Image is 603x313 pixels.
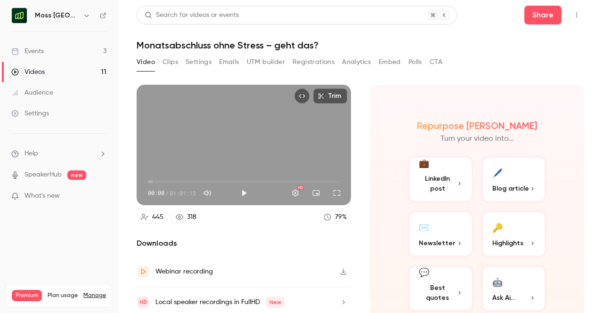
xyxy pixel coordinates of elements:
[342,55,371,70] button: Analytics
[198,184,217,202] button: Mute
[407,156,473,203] button: 💼LinkedIn post
[11,149,106,159] li: help-dropdown-opener
[219,55,239,70] button: Emails
[419,174,456,193] span: LinkedIn post
[327,184,346,202] button: Full screen
[430,55,442,70] button: CTA
[235,184,253,202] button: Play
[419,220,429,234] div: ✉️
[492,274,503,289] div: 🤖
[419,238,455,248] span: Newsletter
[11,47,44,56] div: Events
[12,8,27,23] img: Moss Deutschland
[481,265,547,312] button: 🤖Ask Ai...
[24,149,38,159] span: Help
[335,212,347,222] div: 79 %
[137,55,155,70] button: Video
[419,283,456,303] span: Best quotes
[24,191,60,201] span: What's new
[524,6,562,24] button: Share
[298,185,303,190] div: HD
[407,210,473,257] button: ✉️Newsletter
[407,265,473,312] button: 💬Best quotes
[165,189,169,197] span: /
[171,211,201,224] a: 318
[186,55,212,70] button: Settings
[24,170,62,180] a: SpeakerHub
[492,293,515,303] span: Ask Ai...
[247,55,285,70] button: UTM builder
[419,157,429,170] div: 💼
[481,156,547,203] button: 🖊️Blog article
[417,120,537,131] h2: Repurpose [PERSON_NAME]
[11,67,45,77] div: Videos
[481,210,547,257] button: 🔑Highlights
[440,133,514,144] p: Turn your video into...
[419,266,429,279] div: 💬
[137,40,584,51] h1: Monatsabschluss ohne Stress – geht das?
[492,184,529,193] span: Blog article
[313,88,347,104] button: Trim
[148,189,164,197] span: 00:00
[137,211,168,224] a: 445
[145,10,239,20] div: Search for videos or events
[11,88,53,97] div: Audience
[408,55,422,70] button: Polls
[152,212,163,222] div: 445
[293,55,334,70] button: Registrations
[266,297,285,308] span: New
[319,211,351,224] a: 79%
[492,238,523,248] span: Highlights
[12,290,42,301] span: Premium
[286,184,305,202] button: Settings
[48,292,78,299] span: Plan usage
[569,8,584,23] button: Top Bar Actions
[187,212,196,222] div: 318
[11,109,49,118] div: Settings
[492,220,503,234] div: 🔑
[67,170,86,180] span: new
[294,88,310,104] button: Embed video
[148,189,196,197] div: 00:00
[35,11,79,20] h6: Moss [GEOGRAPHIC_DATA]
[163,55,178,70] button: Clips
[137,238,351,249] h2: Downloads
[379,55,401,70] button: Embed
[170,189,196,197] span: 01:01:13
[155,266,213,277] div: Webinar recording
[307,184,326,202] button: Turn on miniplayer
[155,297,285,308] div: Local speaker recordings in FullHD
[492,165,503,180] div: 🖊️
[83,292,106,299] a: Manage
